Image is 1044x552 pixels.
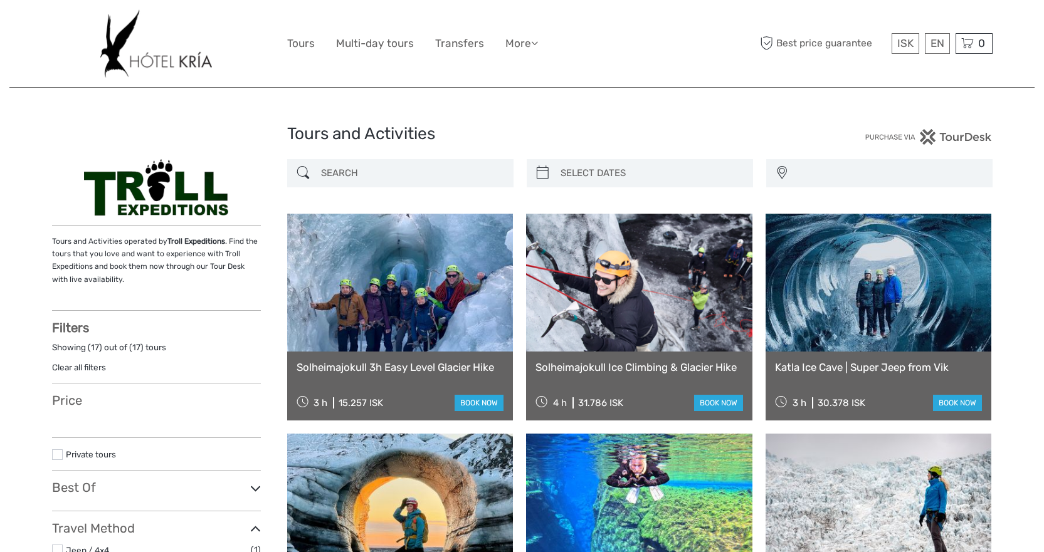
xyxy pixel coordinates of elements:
input: SELECT DATES [556,162,747,184]
img: PurchaseViaTourDesk.png [865,129,992,145]
a: Solheimajokull 3h Easy Level Glacier Hike [297,361,504,373]
a: More [505,34,538,53]
a: Multi-day tours [336,34,414,53]
span: Best price guarantee [757,33,888,54]
p: Tours and Activities operated by . Find the tours that you love and want to experience with Troll... [52,235,261,286]
img: 532-e91e591f-ac1d-45f7-9962-d0f146f45aa0_logo_big.jpg [100,9,211,78]
div: 15.257 ISK [339,397,383,409]
h1: Tours and Activities [287,124,757,144]
label: 17 [91,341,99,353]
span: 3 h [314,397,327,409]
strong: Filters [52,320,89,335]
div: Showing ( ) out of ( ) tours [52,341,261,361]
div: EN [925,33,950,54]
a: Tours [287,34,315,53]
a: book now [933,395,982,411]
span: 0 [976,37,987,49]
input: SEARCH [316,162,507,184]
div: 31.786 ISK [578,397,623,409]
a: Private tours [66,449,116,459]
span: ISK [897,37,914,49]
span: 4 h [553,397,567,409]
a: Katla Ice Cave | Super Jeep from Vik [775,361,983,373]
a: Transfers [435,34,484,53]
a: Solheimajokull Ice Climbing & Glacier Hike [535,361,743,373]
a: book now [694,395,743,411]
div: 30.378 ISK [818,397,865,409]
a: Clear all filters [52,362,106,372]
span: 3 h [793,397,806,409]
strong: Troll Expeditions [167,237,225,246]
h3: Price [52,393,261,408]
h3: Travel Method [52,521,261,536]
img: 937-1_logo_thumbnail.png [84,159,228,216]
h3: Best Of [52,480,261,495]
a: book now [455,395,504,411]
label: 17 [132,341,140,353]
